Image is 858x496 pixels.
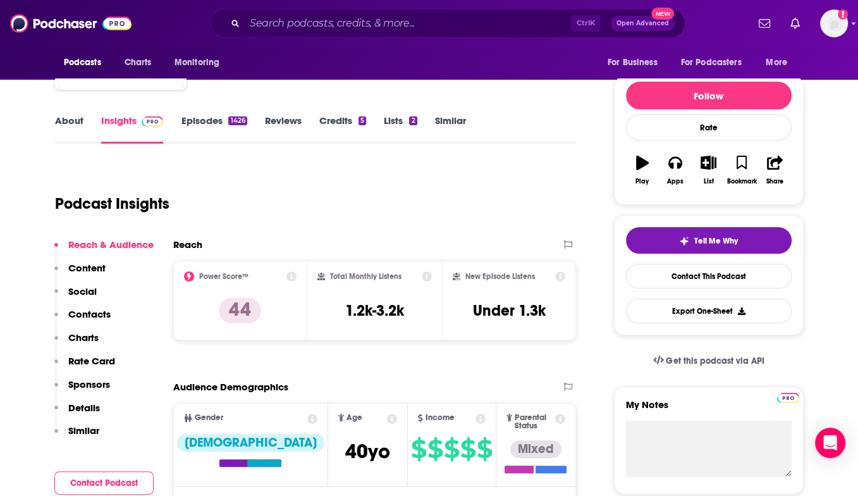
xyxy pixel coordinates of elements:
[766,178,783,185] div: Share
[245,13,571,34] input: Search podcasts, credits, & more...
[626,147,659,193] button: Play
[54,308,111,332] button: Contacts
[626,264,792,288] a: Contact This Podcast
[820,9,848,37] img: User Profile
[173,239,202,251] h2: Reach
[54,378,110,402] button: Sponsors
[68,355,115,367] p: Rate Card
[181,115,247,144] a: Episodes1426
[626,115,792,140] div: Rate
[694,236,738,246] span: Tell Me Why
[345,301,404,320] h3: 1.2k-3.2k
[611,16,675,31] button: Open AdvancedNew
[409,116,417,125] div: 2
[820,9,848,37] button: Show profile menu
[142,116,164,127] img: Podchaser Pro
[626,399,792,421] label: My Notes
[616,20,669,27] span: Open Advanced
[54,425,99,448] button: Similar
[173,381,288,393] h2: Audience Demographics
[116,51,159,75] a: Charts
[68,262,106,274] p: Content
[477,439,492,459] span: $
[265,115,302,144] a: Reviews
[54,262,106,285] button: Content
[635,178,649,185] div: Play
[777,391,799,403] a: Pro website
[757,51,803,75] button: open menu
[68,308,111,320] p: Contacts
[345,439,390,464] span: 40 yo
[319,115,366,144] a: Credits5
[166,51,236,75] button: open menu
[758,147,791,193] button: Share
[465,272,535,281] h2: New Episode Listens
[68,425,99,437] p: Similar
[777,393,799,403] img: Podchaser Pro
[515,414,553,430] span: Parental Status
[55,194,169,213] h1: Podcast Insights
[692,147,725,193] button: List
[838,9,848,20] svg: Add a profile image
[68,239,154,251] p: Reach & Audience
[659,147,692,193] button: Apps
[411,439,426,459] span: $
[766,54,787,71] span: More
[510,440,561,458] div: Mixed
[754,13,775,34] a: Show notifications dropdown
[726,178,756,185] div: Bookmark
[815,428,845,458] div: Open Intercom Messenger
[608,54,658,71] span: For Business
[68,378,110,390] p: Sponsors
[599,51,673,75] button: open menu
[64,54,101,71] span: Podcasts
[55,51,118,75] button: open menu
[330,272,401,281] h2: Total Monthly Listens
[820,9,848,37] span: Logged in as megcassidy
[725,147,758,193] button: Bookmark
[681,54,742,71] span: For Podcasters
[667,178,683,185] div: Apps
[666,356,764,366] span: Get this podcast via API
[228,116,247,125] div: 1426
[68,285,97,297] p: Social
[473,301,546,320] h3: Under 1.3k
[219,298,261,323] p: 44
[673,51,760,75] button: open menu
[346,414,362,422] span: Age
[426,414,455,422] span: Income
[210,9,685,38] div: Search podcasts, credits, & more...
[427,439,443,459] span: $
[177,434,324,452] div: [DEMOGRAPHIC_DATA]
[125,54,152,71] span: Charts
[195,414,223,422] span: Gender
[10,11,132,35] img: Podchaser - Follow, Share and Rate Podcasts
[54,355,115,378] button: Rate Card
[54,332,99,355] button: Charts
[101,115,164,144] a: InsightsPodchaser Pro
[643,345,775,376] a: Get this podcast via API
[460,439,475,459] span: $
[54,402,100,425] button: Details
[359,116,366,125] div: 5
[444,439,459,459] span: $
[199,272,248,281] h2: Power Score™
[55,115,83,144] a: About
[651,8,674,20] span: New
[626,299,792,323] button: Export One-Sheet
[785,13,805,34] a: Show notifications dropdown
[571,15,601,32] span: Ctrl K
[626,82,792,109] button: Follow
[68,402,100,414] p: Details
[679,236,689,246] img: tell me why sparkle
[626,227,792,254] button: tell me why sparkleTell Me Why
[68,332,99,344] p: Charts
[435,115,466,144] a: Similar
[175,54,219,71] span: Monitoring
[384,115,417,144] a: Lists2
[54,471,154,495] button: Contact Podcast
[54,285,97,309] button: Social
[54,239,154,262] button: Reach & Audience
[704,178,714,185] div: List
